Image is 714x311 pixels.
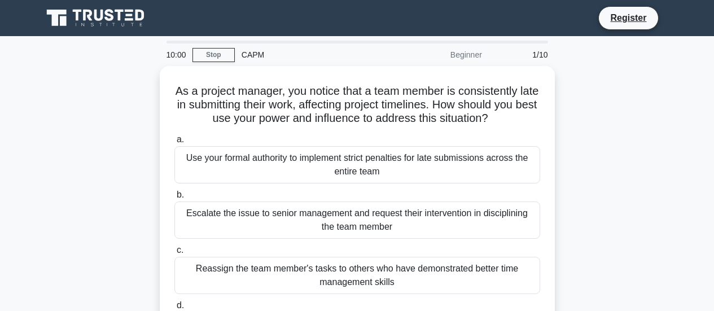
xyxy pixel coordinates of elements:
[489,43,555,66] div: 1/10
[177,134,184,144] span: a.
[173,84,541,126] h5: As a project manager, you notice that a team member is consistently late in submitting their work...
[603,11,653,25] a: Register
[177,190,184,199] span: b.
[174,146,540,183] div: Use your formal authority to implement strict penalties for late submissions across the entire team
[177,245,183,255] span: c.
[174,202,540,239] div: Escalate the issue to senior management and request their intervention in disciplining the team m...
[192,48,235,62] a: Stop
[177,300,184,310] span: d.
[390,43,489,66] div: Beginner
[235,43,390,66] div: CAPM
[174,257,540,294] div: Reassign the team member's tasks to others who have demonstrated better time management skills
[160,43,192,66] div: 10:00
